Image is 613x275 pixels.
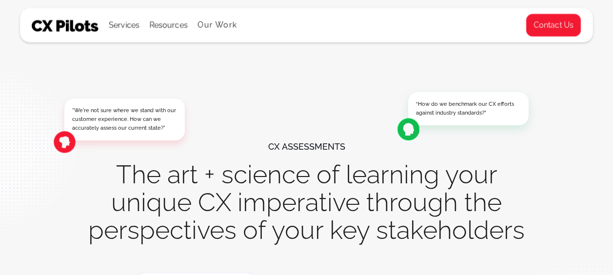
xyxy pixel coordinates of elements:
[268,133,345,160] div: CX ASSESSMENTS
[149,19,188,32] div: Resources
[85,160,529,244] h1: The art + science of learning your unique CX imperative through the perspectives of your key stak...
[198,21,237,30] a: Our Work
[149,9,188,42] div: Resources
[416,100,521,118] div: “How do we benchmark our CX efforts against industry standards?”
[72,106,177,133] div: "We're not sure where we stand with our customer experience. How can we accurately assess our cur...
[109,19,139,32] div: Services
[526,14,581,37] a: Contact Us
[109,9,139,42] div: Services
